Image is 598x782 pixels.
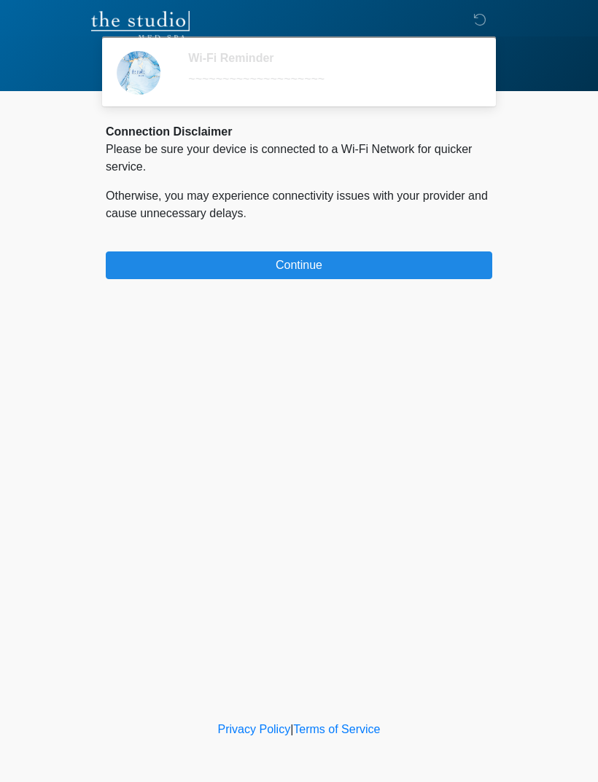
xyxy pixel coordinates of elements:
[91,11,190,40] img: The Studio Med Spa Logo
[218,723,291,735] a: Privacy Policy
[293,723,380,735] a: Terms of Service
[188,71,470,88] div: ~~~~~~~~~~~~~~~~~~~~
[290,723,293,735] a: |
[106,141,492,176] p: Please be sure your device is connected to a Wi-Fi Network for quicker service.
[106,123,492,141] div: Connection Disclaimer
[106,187,492,222] p: Otherwise, you may experience connectivity issues with your provider and cause unnecessary delays
[117,51,160,95] img: Agent Avatar
[106,251,492,279] button: Continue
[244,207,246,219] span: .
[188,51,470,65] h2: Wi-Fi Reminder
